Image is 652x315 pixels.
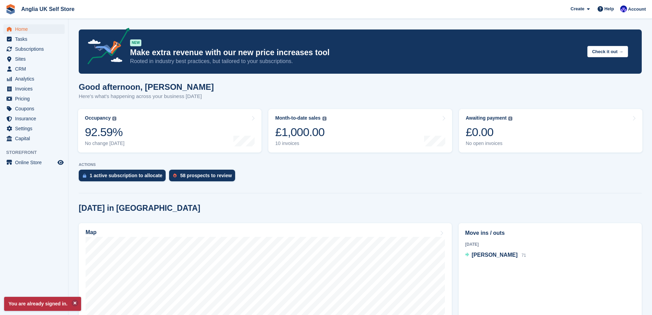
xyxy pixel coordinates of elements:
[15,54,56,64] span: Sites
[56,158,65,167] a: Preview store
[15,114,56,123] span: Insurance
[18,3,77,15] a: Anglia UK Self Store
[130,39,141,46] div: NEW
[79,82,214,92] h1: Good afternoon, [PERSON_NAME]
[466,125,513,139] div: £0.00
[571,5,584,12] span: Create
[3,44,65,54] a: menu
[466,115,507,121] div: Awaiting payment
[5,4,16,14] img: stora-icon-8386f47178a22dfd0bd8f6a31ec36ba5ce8667c1dd55bd0f319d3a0aa187defe.svg
[15,64,56,74] span: CRM
[275,125,326,139] div: £1,000.00
[3,64,65,74] a: menu
[3,54,65,64] a: menu
[15,34,56,44] span: Tasks
[78,109,261,153] a: Occupancy 92.59% No change [DATE]
[508,117,512,121] img: icon-info-grey-7440780725fd019a000dd9b08b2336e03edf1995a4989e88bcd33f0948082b44.svg
[3,124,65,133] a: menu
[180,173,232,178] div: 58 prospects to review
[85,115,111,121] div: Occupancy
[3,114,65,123] a: menu
[466,141,513,146] div: No open invoices
[112,117,116,121] img: icon-info-grey-7440780725fd019a000dd9b08b2336e03edf1995a4989e88bcd33f0948082b44.svg
[275,141,326,146] div: 10 invoices
[79,93,214,100] p: Here's what's happening across your business [DATE]
[15,134,56,143] span: Capital
[173,173,177,178] img: prospect-51fa495bee0391a8d652442698ab0144808aea92771e9ea1ae160a38d050c398.svg
[322,117,327,121] img: icon-info-grey-7440780725fd019a000dd9b08b2336e03edf1995a4989e88bcd33f0948082b44.svg
[79,162,642,167] p: ACTIONS
[459,109,642,153] a: Awaiting payment £0.00 No open invoices
[275,115,320,121] div: Month-to-date sales
[15,44,56,54] span: Subscriptions
[628,6,646,13] span: Account
[3,24,65,34] a: menu
[3,104,65,113] a: menu
[82,28,130,67] img: price-adjustments-announcement-icon-8257ccfd72463d97f412b2fc003d46551f7dbcb40ab6d574587a9cd5c0d94...
[130,48,582,58] p: Make extra revenue with our new price increases tool
[83,173,86,178] img: active_subscription_to_allocate_icon-d502201f5373d7db506a760aba3b589e785aa758c864c3986d89f69b8ff3...
[3,74,65,84] a: menu
[4,297,81,311] p: You are already signed in.
[90,173,162,178] div: 1 active subscription to allocate
[15,84,56,94] span: Invoices
[620,5,627,12] img: Lewis Scotney
[130,58,582,65] p: Rooted in industry best practices, but tailored to your subscriptions.
[15,104,56,113] span: Coupons
[604,5,614,12] span: Help
[3,134,65,143] a: menu
[3,158,65,167] a: menu
[3,34,65,44] a: menu
[85,141,125,146] div: No change [DATE]
[522,253,526,258] span: 71
[79,170,169,185] a: 1 active subscription to allocate
[85,125,125,139] div: 92.59%
[15,94,56,104] span: Pricing
[86,229,97,235] h2: Map
[465,229,635,237] h2: Move ins / outs
[3,84,65,94] a: menu
[169,170,239,185] a: 58 prospects to review
[465,241,635,247] div: [DATE]
[587,46,628,57] button: Check it out →
[79,204,200,213] h2: [DATE] in [GEOGRAPHIC_DATA]
[6,149,68,156] span: Storefront
[3,94,65,104] a: menu
[465,251,526,260] a: [PERSON_NAME] 71
[15,24,56,34] span: Home
[268,109,452,153] a: Month-to-date sales £1,000.00 10 invoices
[472,252,517,258] span: [PERSON_NAME]
[15,158,56,167] span: Online Store
[15,124,56,133] span: Settings
[15,74,56,84] span: Analytics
